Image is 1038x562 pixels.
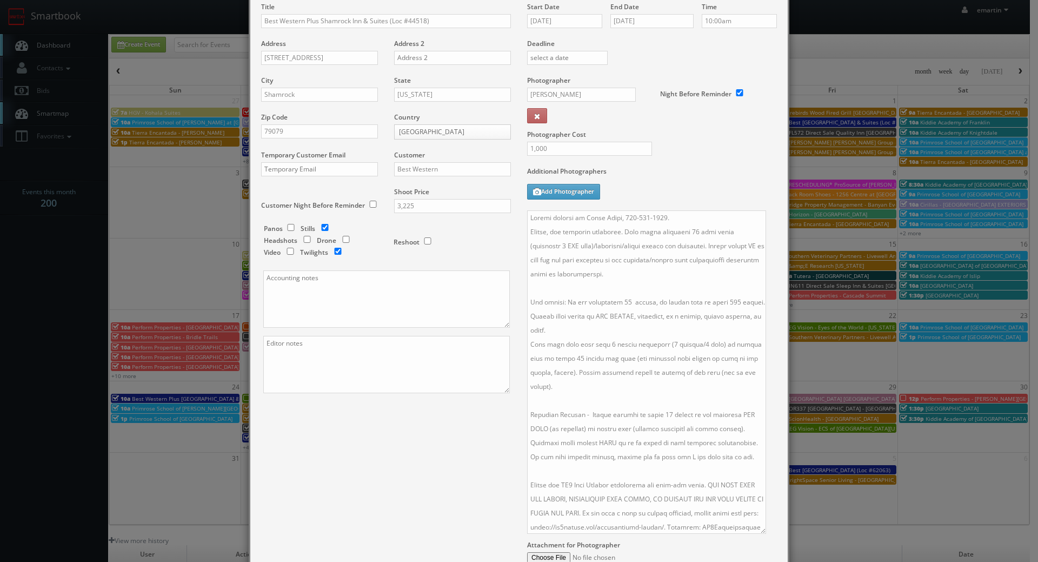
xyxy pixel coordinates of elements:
[261,162,378,176] input: Temporary Email
[702,2,717,11] label: Time
[261,150,345,160] label: Temporary Customer Email
[264,248,281,257] label: Video
[317,236,336,245] label: Drone
[527,88,636,102] input: Select a photographer
[527,184,600,200] button: Add Photographer
[527,142,652,156] input: Photographer Cost
[261,51,378,65] input: Address
[261,39,286,48] label: Address
[660,89,731,98] label: Night Before Reminder
[519,130,785,139] label: Photographer Cost
[394,76,411,85] label: State
[300,248,328,257] label: Twilights
[394,113,420,122] label: Country
[610,14,694,28] input: select an end date
[394,199,511,213] input: Shoot Price
[394,124,511,140] a: [GEOGRAPHIC_DATA]
[394,150,425,160] label: Customer
[261,88,378,102] input: City
[527,14,602,28] input: select a date
[264,236,297,245] label: Headshots
[301,224,315,233] label: Stills
[527,2,560,11] label: Start Date
[527,51,608,65] input: select a date
[394,39,424,48] label: Address 2
[264,224,283,233] label: Panos
[527,540,620,550] label: Attachment for Photographer
[399,125,496,139] span: [GEOGRAPHIC_DATA]
[394,51,511,65] input: Address 2
[394,187,429,196] label: Shoot Price
[394,162,511,176] input: Select a customer
[394,88,511,102] input: Select a state
[527,76,570,85] label: Photographer
[527,167,777,181] label: Additional Photographers
[261,124,378,138] input: Zip Code
[519,39,785,48] label: Deadline
[261,2,275,11] label: Title
[394,237,420,247] label: Reshoot
[261,201,365,210] label: Customer Night Before Reminder
[610,2,639,11] label: End Date
[261,113,288,122] label: Zip Code
[261,76,273,85] label: City
[261,14,511,28] input: Title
